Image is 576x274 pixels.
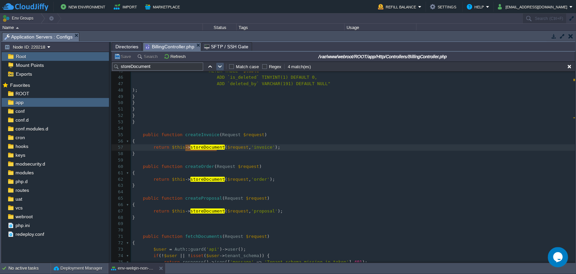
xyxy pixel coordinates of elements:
div: 48 [111,87,125,94]
span: ) [219,247,222,252]
iframe: chat widget [548,247,569,267]
span: } [132,151,135,156]
div: 72 [111,240,125,246]
span: -> [185,145,191,150]
div: 68 [111,215,125,221]
span: (); [238,247,246,252]
label: Match case [236,64,259,69]
span: ( [219,132,222,137]
span: Request [217,164,235,169]
button: Settings [430,3,458,11]
span: 'Tenant schema missing in token' [264,259,349,265]
span: $this [172,208,185,214]
a: Mount Points [15,62,45,68]
a: php.ini [14,222,31,228]
span: 'proposal' [251,208,277,214]
span: $user [164,253,177,258]
span: conf [14,108,26,114]
span: storeDocument [190,177,225,182]
span: Request [225,234,243,239]
span: response [183,259,204,265]
span: 'message' [230,259,254,265]
div: Usage [345,24,416,31]
a: ROOT [14,91,30,97]
div: 63 [111,182,125,189]
a: keys [14,152,26,158]
span: 'order' [251,177,270,182]
div: 59 [111,157,125,164]
div: 55 [111,132,125,138]
span: public [143,164,159,169]
span: ); [278,208,283,214]
span: ( [203,247,206,252]
span: { [132,170,135,175]
span: ); [275,145,280,150]
div: 62 [111,176,125,183]
span: } [132,183,135,188]
span: -> [222,247,227,252]
div: 71 [111,233,125,240]
span: public [143,132,159,137]
span: routes [14,187,30,193]
span: $request [246,234,267,239]
span: ! [161,253,164,258]
span: return [154,208,169,214]
span: ], [349,259,354,265]
span: } [132,119,135,124]
span: $request [227,177,249,182]
div: 47 [111,81,125,87]
div: 74 [111,253,125,259]
div: 60 [111,164,125,170]
div: Name [1,24,202,31]
div: 50 [111,100,125,106]
span: createOrder [185,164,214,169]
span: json [214,259,225,265]
a: webroot [14,214,34,220]
span: } [132,94,135,99]
span: :: [185,247,191,252]
span: ) [267,234,270,239]
span: -> [185,177,191,182]
button: [EMAIL_ADDRESS][DOMAIN_NAME] [498,3,569,11]
span: guard [190,247,203,252]
span: cron [14,134,26,141]
a: modules [14,170,35,176]
span: modsecurity.d [14,161,46,167]
button: Node ID: 220218 [4,44,47,50]
span: -> [209,259,214,265]
a: Favorites [9,82,31,88]
span: Request [225,196,243,201]
div: 65 [111,195,125,202]
span: $request [246,196,267,201]
div: 70 [111,227,125,233]
button: Search [137,53,160,59]
span: function [161,196,183,201]
a: app [14,99,25,105]
div: Tags [237,24,344,31]
span: ADD `deleted_by` VARCHAR(191) DEFAULT NULL" [217,81,330,86]
span: ); [270,177,275,182]
span: public [143,234,159,239]
a: redeploy.conf [14,231,45,237]
span: ( [214,164,217,169]
div: 66 [111,202,125,208]
span: return [154,177,169,182]
div: 61 [111,170,125,176]
span: $user [206,253,219,258]
div: 69 [111,221,125,227]
a: hooks [14,143,29,149]
span: Exports [15,71,33,77]
div: 54 [111,125,125,132]
div: 56 [111,138,125,145]
span: Application Servers : Configs [4,33,73,41]
a: Root [15,53,27,59]
a: php.d [14,178,29,184]
span: => [256,259,262,265]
